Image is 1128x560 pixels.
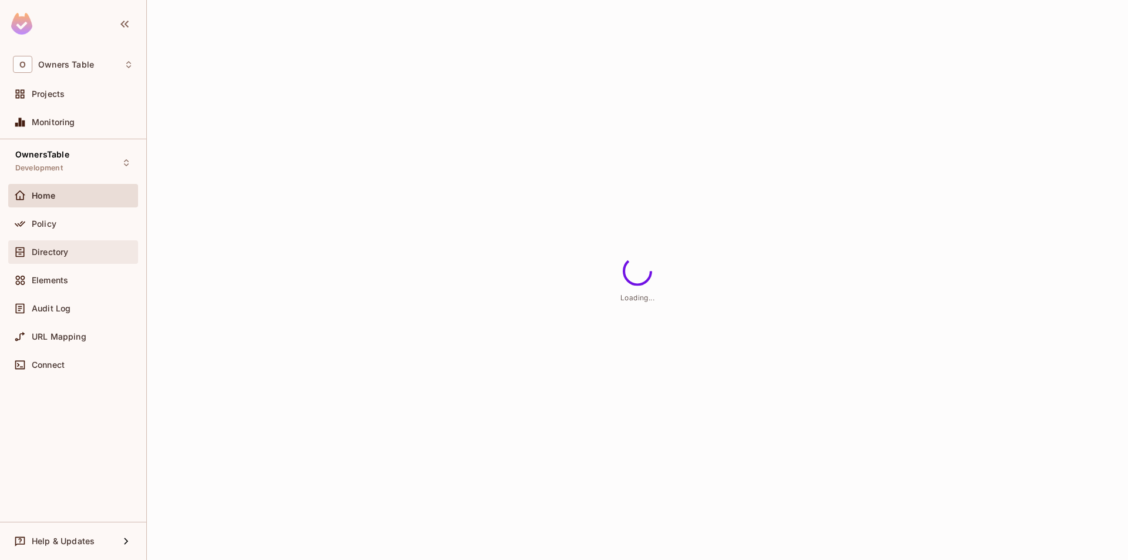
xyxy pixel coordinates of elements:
span: Audit Log [32,304,70,313]
span: URL Mapping [32,332,86,341]
span: Connect [32,360,65,370]
span: Help & Updates [32,536,95,546]
span: Loading... [620,293,654,301]
span: Workspace: Owners Table [38,60,94,69]
span: Elements [32,276,68,285]
img: SReyMgAAAABJRU5ErkJggg== [11,13,32,35]
span: O [13,56,32,73]
span: Development [15,163,63,173]
span: Monitoring [32,118,75,127]
span: OwnersTable [15,150,69,159]
span: Directory [32,247,68,257]
span: Policy [32,219,56,229]
span: Home [32,191,56,200]
span: Projects [32,89,65,99]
